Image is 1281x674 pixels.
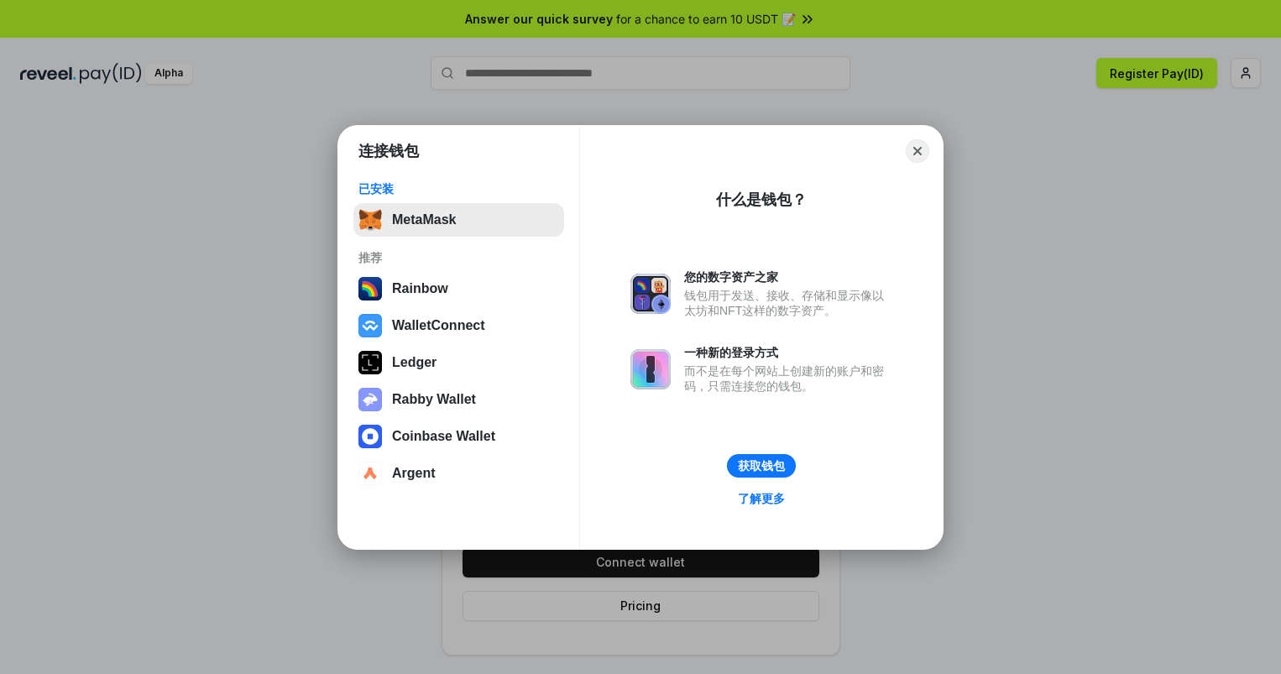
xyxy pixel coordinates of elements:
div: MetaMask [392,212,456,227]
h1: 连接钱包 [358,141,419,161]
div: Ledger [392,355,437,370]
div: Rainbow [392,281,448,296]
img: svg+xml,%3Csvg%20width%3D%2228%22%20height%3D%2228%22%20viewBox%3D%220%200%2028%2028%22%20fill%3D... [358,425,382,448]
div: WalletConnect [392,318,485,333]
div: 钱包用于发送、接收、存储和显示像以太坊和NFT这样的数字资产。 [684,288,892,318]
button: WalletConnect [353,309,564,342]
button: 获取钱包 [727,454,796,478]
div: Argent [392,466,436,481]
button: MetaMask [353,203,564,237]
button: Rainbow [353,272,564,306]
div: 已安装 [358,181,559,196]
button: Ledger [353,346,564,379]
div: 什么是钱包？ [716,190,807,210]
div: 一种新的登录方式 [684,345,892,360]
img: svg+xml,%3Csvg%20width%3D%22120%22%20height%3D%22120%22%20viewBox%3D%220%200%20120%20120%22%20fil... [358,277,382,300]
div: Coinbase Wallet [392,429,495,444]
button: Argent [353,457,564,490]
div: 推荐 [358,250,559,265]
div: 而不是在每个网站上创建新的账户和密码，只需连接您的钱包。 [684,363,892,394]
img: svg+xml,%3Csvg%20xmlns%3D%22http%3A%2F%2Fwww.w3.org%2F2000%2Fsvg%22%20fill%3D%22none%22%20viewBox... [358,388,382,411]
div: 了解更多 [738,491,785,506]
img: svg+xml,%3Csvg%20xmlns%3D%22http%3A%2F%2Fwww.w3.org%2F2000%2Fsvg%22%20fill%3D%22none%22%20viewBox... [630,274,671,314]
a: 了解更多 [728,488,795,509]
button: Rabby Wallet [353,383,564,416]
img: svg+xml,%3Csvg%20xmlns%3D%22http%3A%2F%2Fwww.w3.org%2F2000%2Fsvg%22%20fill%3D%22none%22%20viewBox... [630,349,671,389]
div: 获取钱包 [738,458,785,473]
img: svg+xml,%3Csvg%20fill%3D%22none%22%20height%3D%2233%22%20viewBox%3D%220%200%2035%2033%22%20width%... [358,208,382,232]
div: 您的数字资产之家 [684,269,892,285]
button: Coinbase Wallet [353,420,564,453]
img: svg+xml,%3Csvg%20xmlns%3D%22http%3A%2F%2Fwww.w3.org%2F2000%2Fsvg%22%20width%3D%2228%22%20height%3... [358,351,382,374]
button: Close [906,139,929,163]
img: svg+xml,%3Csvg%20width%3D%2228%22%20height%3D%2228%22%20viewBox%3D%220%200%2028%2028%22%20fill%3D... [358,462,382,485]
div: Rabby Wallet [392,392,476,407]
img: svg+xml,%3Csvg%20width%3D%2228%22%20height%3D%2228%22%20viewBox%3D%220%200%2028%2028%22%20fill%3D... [358,314,382,337]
